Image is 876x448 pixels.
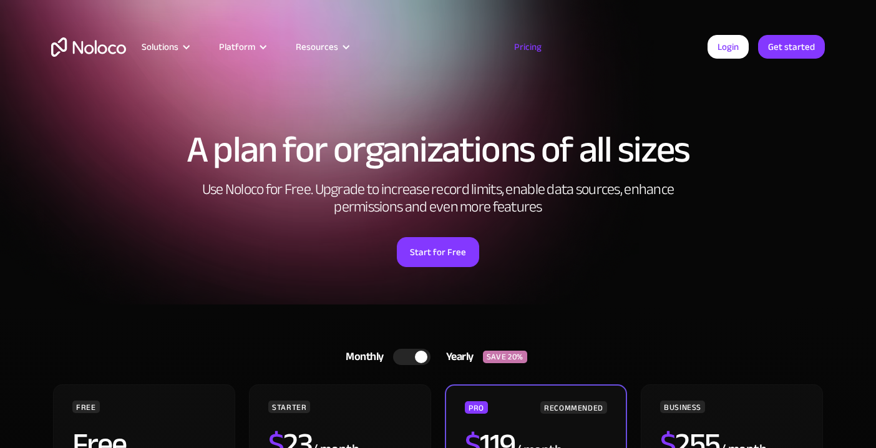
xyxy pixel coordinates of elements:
div: Monthly [330,348,393,366]
div: Solutions [126,39,203,55]
div: FREE [72,401,100,413]
div: Yearly [431,348,483,366]
a: home [51,37,126,57]
a: Login [708,35,749,59]
h1: A plan for organizations of all sizes [51,131,825,168]
div: Platform [203,39,280,55]
div: STARTER [268,401,310,413]
a: Start for Free [397,237,479,267]
div: RECOMMENDED [540,401,607,414]
div: Solutions [142,39,178,55]
div: Resources [280,39,363,55]
div: PRO [465,401,488,414]
h2: Use Noloco for Free. Upgrade to increase record limits, enable data sources, enhance permissions ... [188,181,688,216]
div: SAVE 20% [483,351,527,363]
div: BUSINESS [660,401,705,413]
div: Platform [219,39,255,55]
a: Get started [758,35,825,59]
a: Pricing [499,39,557,55]
div: Resources [296,39,338,55]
